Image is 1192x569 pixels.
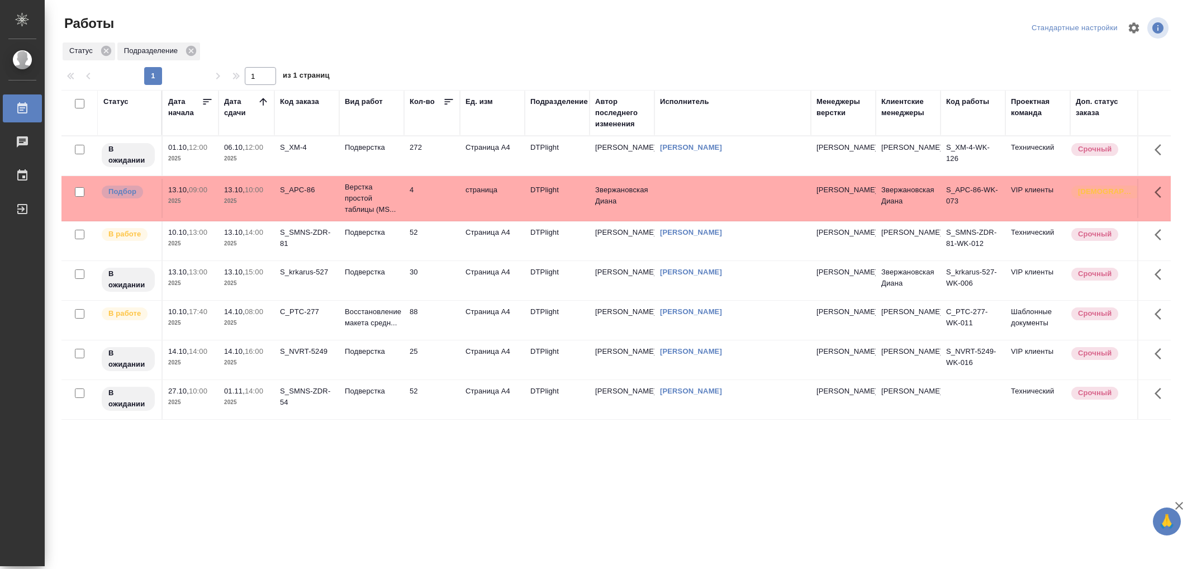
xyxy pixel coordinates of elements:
[941,261,1005,300] td: S_krkarus-527-WK-006
[816,142,870,153] p: [PERSON_NAME]
[1078,186,1134,197] p: [DEMOGRAPHIC_DATA]
[345,306,398,329] p: Восстановление макета средн...
[101,142,156,168] div: Исполнитель назначен, приступать к работе пока рано
[168,278,213,289] p: 2025
[168,387,189,395] p: 27.10,
[941,340,1005,380] td: S_NVRT-5249-WK-016
[280,96,319,107] div: Код заказа
[168,228,189,236] p: 10.10,
[404,340,460,380] td: 25
[525,136,590,176] td: DTPlight
[530,96,588,107] div: Подразделение
[224,186,245,194] p: 13.10,
[876,261,941,300] td: Звержановская Диана
[1148,301,1175,328] button: Здесь прячутся важные кнопки
[101,306,156,321] div: Исполнитель выполняет работу
[404,301,460,340] td: 88
[1148,380,1175,407] button: Здесь прячутся важные кнопки
[101,227,156,242] div: Исполнитель выполняет работу
[1078,387,1112,399] p: Срочный
[1148,261,1175,288] button: Здесь прячутся важные кнопки
[946,96,989,107] div: Код работы
[345,267,398,278] p: Подверстка
[1005,221,1070,260] td: Технический
[168,96,202,118] div: Дата начала
[168,307,189,316] p: 10.10,
[1153,508,1181,535] button: 🙏
[189,307,207,316] p: 17:40
[460,340,525,380] td: Страница А4
[224,357,269,368] p: 2025
[345,386,398,397] p: Подверстка
[525,301,590,340] td: DTPlight
[590,179,654,218] td: Звержановская Диана
[189,143,207,151] p: 12:00
[101,267,156,293] div: Исполнитель назначен, приступать к работе пока рано
[460,221,525,260] td: Страница А4
[1005,261,1070,300] td: VIP клиенты
[189,228,207,236] p: 13:00
[224,96,258,118] div: Дата сдачи
[108,308,141,319] p: В работе
[525,380,590,419] td: DTPlight
[224,387,245,395] p: 01.11,
[460,301,525,340] td: Страница А4
[108,144,148,166] p: В ожидании
[876,221,941,260] td: [PERSON_NAME]
[876,301,941,340] td: [PERSON_NAME]
[466,96,493,107] div: Ед. изм
[816,96,870,118] div: Менеджеры верстки
[881,96,935,118] div: Клиентские менеджеры
[168,186,189,194] p: 13.10,
[1148,340,1175,367] button: Здесь прячутся важные кнопки
[224,307,245,316] p: 14.10,
[189,186,207,194] p: 09:00
[1076,96,1134,118] div: Доп. статус заказа
[1148,136,1175,163] button: Здесь прячутся важные кнопки
[1078,308,1112,319] p: Срочный
[941,301,1005,340] td: C_PTC-277-WK-011
[103,96,129,107] div: Статус
[345,182,398,215] p: Верстка простой таблицы (MS...
[1005,179,1070,218] td: VIP клиенты
[168,196,213,207] p: 2025
[1029,20,1120,37] div: split button
[404,380,460,419] td: 52
[280,184,334,196] div: S_APC-86
[660,268,722,276] a: [PERSON_NAME]
[280,306,334,317] div: C_PTC-277
[345,142,398,153] p: Подверстка
[280,227,334,249] div: S_SMNS-ZDR-81
[108,268,148,291] p: В ожидании
[283,69,330,85] span: из 1 страниц
[108,186,136,197] p: Подбор
[525,179,590,218] td: DTPlight
[224,397,269,408] p: 2025
[404,136,460,176] td: 272
[108,229,141,240] p: В работе
[660,96,709,107] div: Исполнитель
[816,306,870,317] p: [PERSON_NAME]
[101,346,156,372] div: Исполнитель назначен, приступать к работе пока рано
[660,347,722,355] a: [PERSON_NAME]
[525,340,590,380] td: DTPlight
[61,15,114,32] span: Работы
[168,317,213,329] p: 2025
[168,397,213,408] p: 2025
[590,301,654,340] td: [PERSON_NAME]
[168,153,213,164] p: 2025
[224,317,269,329] p: 2025
[660,228,722,236] a: [PERSON_NAME]
[224,347,245,355] p: 14.10,
[1005,301,1070,340] td: Шаблонные документы
[404,221,460,260] td: 52
[224,143,245,151] p: 06.10,
[280,142,334,153] div: S_XM-4
[168,238,213,249] p: 2025
[590,221,654,260] td: [PERSON_NAME]
[224,196,269,207] p: 2025
[168,357,213,368] p: 2025
[345,346,398,357] p: Подверстка
[876,179,941,218] td: Звержановская Диана
[189,347,207,355] p: 14:00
